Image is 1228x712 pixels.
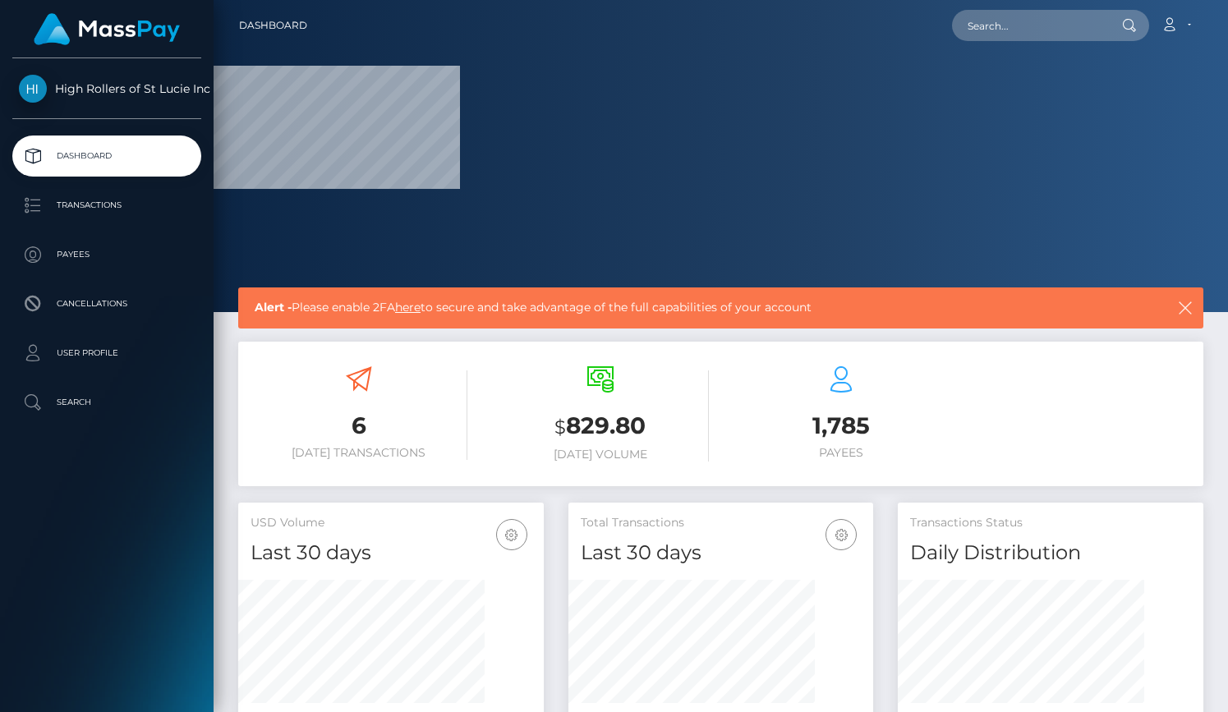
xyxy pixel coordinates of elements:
[19,292,195,316] p: Cancellations
[19,144,195,168] p: Dashboard
[12,234,201,275] a: Payees
[255,300,292,315] b: Alert -
[19,390,195,415] p: Search
[34,13,180,45] img: MassPay Logo
[581,515,862,531] h5: Total Transactions
[12,333,201,374] a: User Profile
[19,242,195,267] p: Payees
[12,81,201,96] span: High Rollers of St Lucie Inc
[19,193,195,218] p: Transactions
[255,299,1084,316] span: Please enable 2FA to secure and take advantage of the full capabilities of your account
[12,136,201,177] a: Dashboard
[12,382,201,423] a: Search
[952,10,1106,41] input: Search...
[554,416,566,439] small: $
[251,446,467,460] h6: [DATE] Transactions
[239,8,307,43] a: Dashboard
[581,539,862,567] h4: Last 30 days
[19,75,47,103] img: High Rollers of St Lucie Inc
[492,410,709,443] h3: 829.80
[910,539,1191,567] h4: Daily Distribution
[251,515,531,531] h5: USD Volume
[251,410,467,442] h3: 6
[19,341,195,365] p: User Profile
[734,410,950,442] h3: 1,785
[734,446,950,460] h6: Payees
[12,185,201,226] a: Transactions
[910,515,1191,531] h5: Transactions Status
[492,448,709,462] h6: [DATE] Volume
[251,539,531,567] h4: Last 30 days
[12,283,201,324] a: Cancellations
[395,300,421,315] a: here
